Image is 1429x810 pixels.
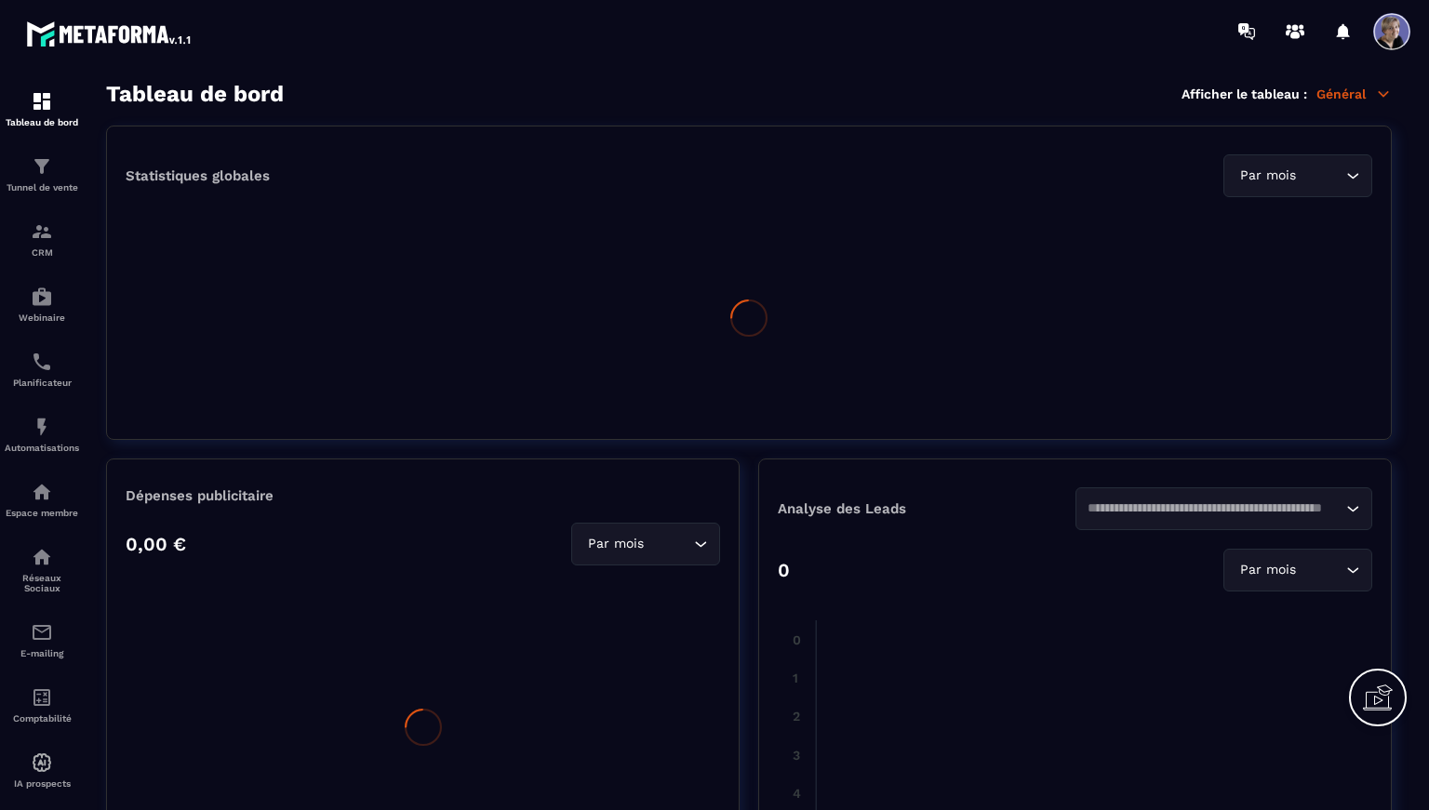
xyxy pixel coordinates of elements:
[5,713,79,724] p: Comptabilité
[648,534,689,554] input: Search for option
[126,167,270,184] p: Statistiques globales
[5,402,79,467] a: automationsautomationsAutomatisations
[5,607,79,672] a: emailemailE-mailing
[126,533,186,555] p: 0,00 €
[5,182,79,193] p: Tunnel de vente
[5,141,79,206] a: formationformationTunnel de vente
[5,778,79,789] p: IA prospects
[793,671,798,685] tspan: 1
[5,672,79,737] a: accountantaccountantComptabilité
[31,351,53,373] img: scheduler
[5,337,79,402] a: schedulerschedulerPlanificateur
[31,481,53,503] img: automations
[1075,487,1373,530] div: Search for option
[5,573,79,593] p: Réseaux Sociaux
[5,378,79,388] p: Planificateur
[126,487,720,504] p: Dépenses publicitaire
[1182,86,1307,101] p: Afficher le tableau :
[5,76,79,141] a: formationformationTableau de bord
[31,285,53,308] img: automations
[1316,86,1392,102] p: Général
[583,534,648,554] span: Par mois
[793,632,801,647] tspan: 0
[5,206,79,272] a: formationformationCRM
[5,443,79,453] p: Automatisations
[778,500,1075,517] p: Analyse des Leads
[5,312,79,323] p: Webinaire
[5,117,79,127] p: Tableau de bord
[5,272,79,337] a: automationsautomationsWebinaire
[778,559,790,581] p: 0
[106,81,284,107] h3: Tableau de bord
[31,220,53,243] img: formation
[31,686,53,709] img: accountant
[1300,560,1342,580] input: Search for option
[31,90,53,113] img: formation
[1235,560,1300,580] span: Par mois
[5,648,79,658] p: E-mailing
[31,155,53,178] img: formation
[31,751,53,774] img: automations
[5,467,79,532] a: automationsautomationsEspace membre
[5,532,79,607] a: social-networksocial-networkRéseaux Sociaux
[26,17,194,50] img: logo
[1235,166,1300,186] span: Par mois
[793,748,800,763] tspan: 3
[1223,154,1372,197] div: Search for option
[793,709,800,724] tspan: 2
[31,546,53,568] img: social-network
[793,786,801,801] tspan: 4
[31,621,53,644] img: email
[1223,549,1372,591] div: Search for option
[1300,166,1342,186] input: Search for option
[571,523,720,565] div: Search for option
[31,416,53,438] img: automations
[1088,498,1342,519] input: Search for option
[5,508,79,518] p: Espace membre
[5,247,79,258] p: CRM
